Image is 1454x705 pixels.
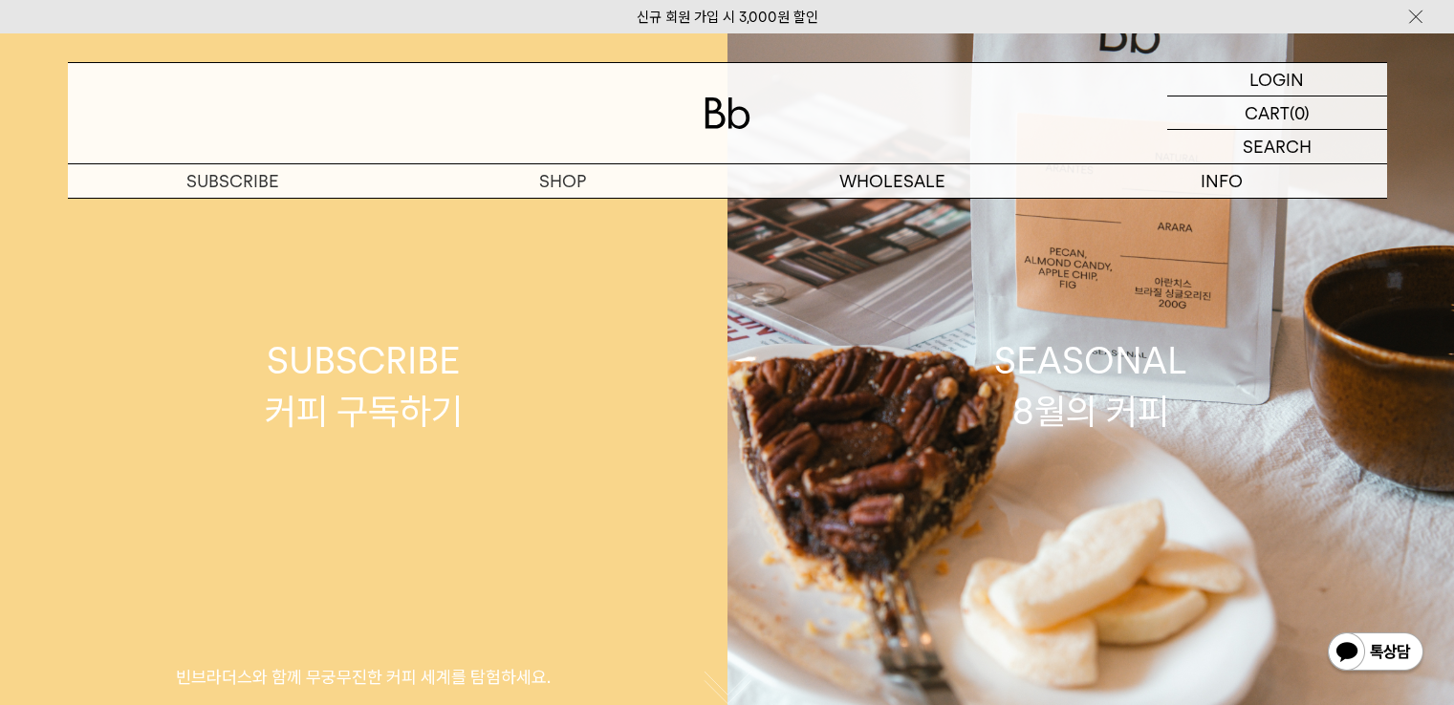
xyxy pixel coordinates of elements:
[727,164,1057,198] p: WHOLESALE
[705,97,750,129] img: 로고
[1167,96,1387,130] a: CART (0)
[265,335,463,437] div: SUBSCRIBE 커피 구독하기
[1057,164,1387,198] p: INFO
[68,164,398,198] a: SUBSCRIBE
[1243,130,1312,163] p: SEARCH
[637,9,818,26] a: 신규 회원 가입 시 3,000원 할인
[1326,630,1425,676] img: 카카오톡 채널 1:1 채팅 버튼
[1167,63,1387,96] a: LOGIN
[1249,63,1304,96] p: LOGIN
[398,164,727,198] a: SHOP
[1290,96,1310,129] p: (0)
[1245,96,1290,129] p: CART
[994,335,1187,437] div: SEASONAL 8월의 커피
